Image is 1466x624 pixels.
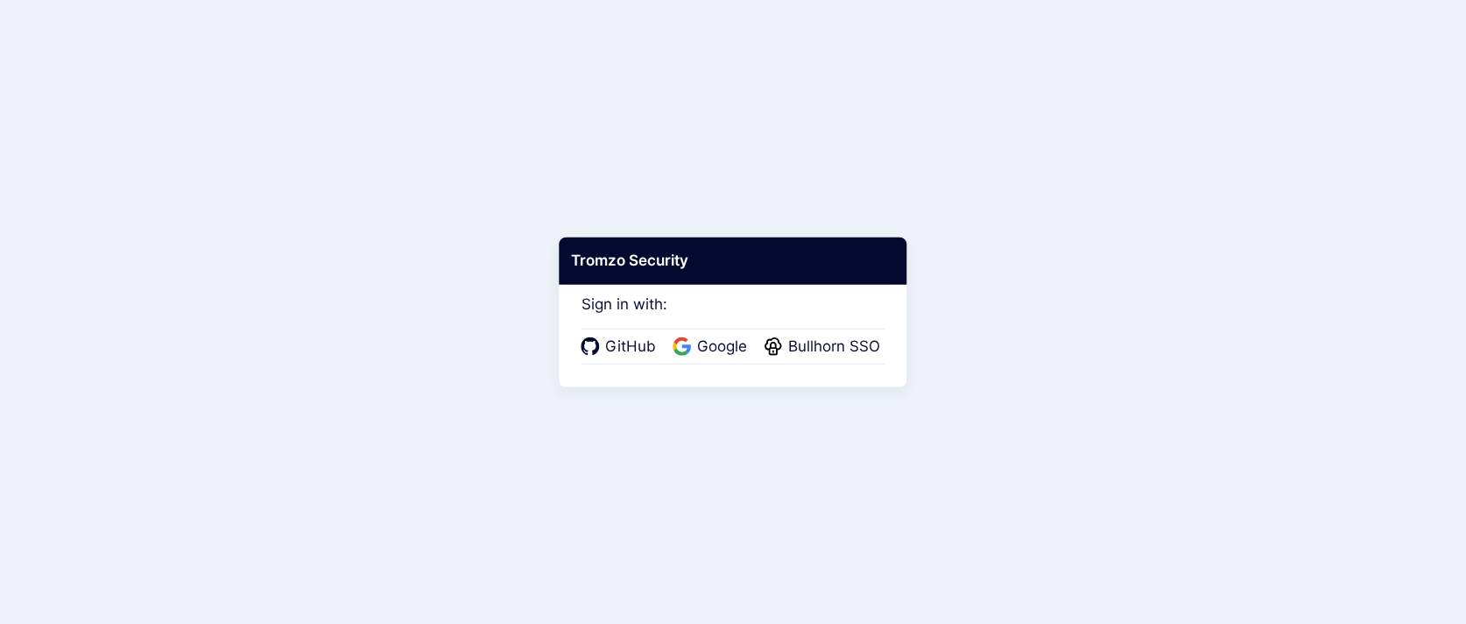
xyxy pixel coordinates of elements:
[765,336,885,358] a: Bullhorn SSO
[581,336,661,358] a: GitHub
[673,336,752,358] a: Google
[581,272,885,365] div: Sign in with:
[600,336,661,358] span: GitHub
[692,336,752,358] span: Google
[559,238,906,285] div: Tromzo Security
[783,336,885,358] span: Bullhorn SSO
